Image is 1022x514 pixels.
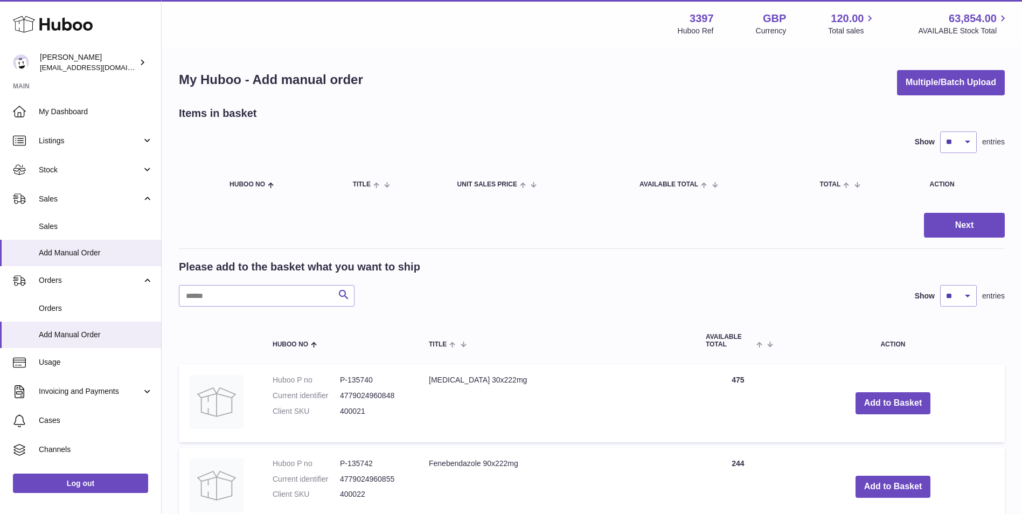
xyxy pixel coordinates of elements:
[678,26,714,36] div: Huboo Ref
[39,165,142,175] span: Stock
[340,474,407,484] dd: 4779024960855
[273,341,308,348] span: Huboo no
[190,459,244,512] img: Fenebendazole 90x222mg
[179,106,257,121] h2: Items in basket
[39,136,142,146] span: Listings
[457,181,517,188] span: Unit Sales Price
[340,391,407,401] dd: 4779024960848
[179,260,420,274] h2: Please add to the basket what you want to ship
[695,364,781,442] td: 475
[39,248,153,258] span: Add Manual Order
[856,392,931,414] button: Add to Basket
[273,459,340,469] dt: Huboo P no
[39,357,153,367] span: Usage
[856,476,931,498] button: Add to Basket
[915,291,935,301] label: Show
[353,181,371,188] span: Title
[179,71,363,88] h1: My Huboo - Add manual order
[40,63,158,72] span: [EMAIL_ADDRESS][DOMAIN_NAME]
[982,137,1005,147] span: entries
[982,291,1005,301] span: entries
[949,11,997,26] span: 63,854.00
[918,11,1009,36] a: 63,854.00 AVAILABLE Stock Total
[39,415,153,426] span: Cases
[340,406,407,416] dd: 400021
[930,181,994,188] div: Action
[39,221,153,232] span: Sales
[13,54,29,71] img: sales@canchema.com
[340,375,407,385] dd: P-135740
[273,489,340,499] dt: Client SKU
[340,459,407,469] dd: P-135742
[918,26,1009,36] span: AVAILABLE Stock Total
[915,137,935,147] label: Show
[273,391,340,401] dt: Current identifier
[819,181,840,188] span: Total
[831,11,864,26] span: 120.00
[706,334,754,348] span: AVAILABLE Total
[828,11,876,36] a: 120.00 Total sales
[230,181,265,188] span: Huboo no
[756,26,787,36] div: Currency
[763,11,786,26] strong: GBP
[924,213,1005,238] button: Next
[781,323,1005,358] th: Action
[273,375,340,385] dt: Huboo P no
[273,406,340,416] dt: Client SKU
[340,489,407,499] dd: 400022
[639,181,698,188] span: AVAILABLE Total
[39,107,153,117] span: My Dashboard
[273,474,340,484] dt: Current identifier
[418,364,695,442] td: [MEDICAL_DATA] 30x222mg
[13,474,148,493] a: Log out
[39,303,153,314] span: Orders
[190,375,244,429] img: Fenbendazole 30x222mg
[897,70,1005,95] button: Multiple/Batch Upload
[690,11,714,26] strong: 3397
[39,330,153,340] span: Add Manual Order
[828,26,876,36] span: Total sales
[40,52,137,73] div: [PERSON_NAME]
[39,386,142,397] span: Invoicing and Payments
[429,341,447,348] span: Title
[39,444,153,455] span: Channels
[39,275,142,286] span: Orders
[39,194,142,204] span: Sales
